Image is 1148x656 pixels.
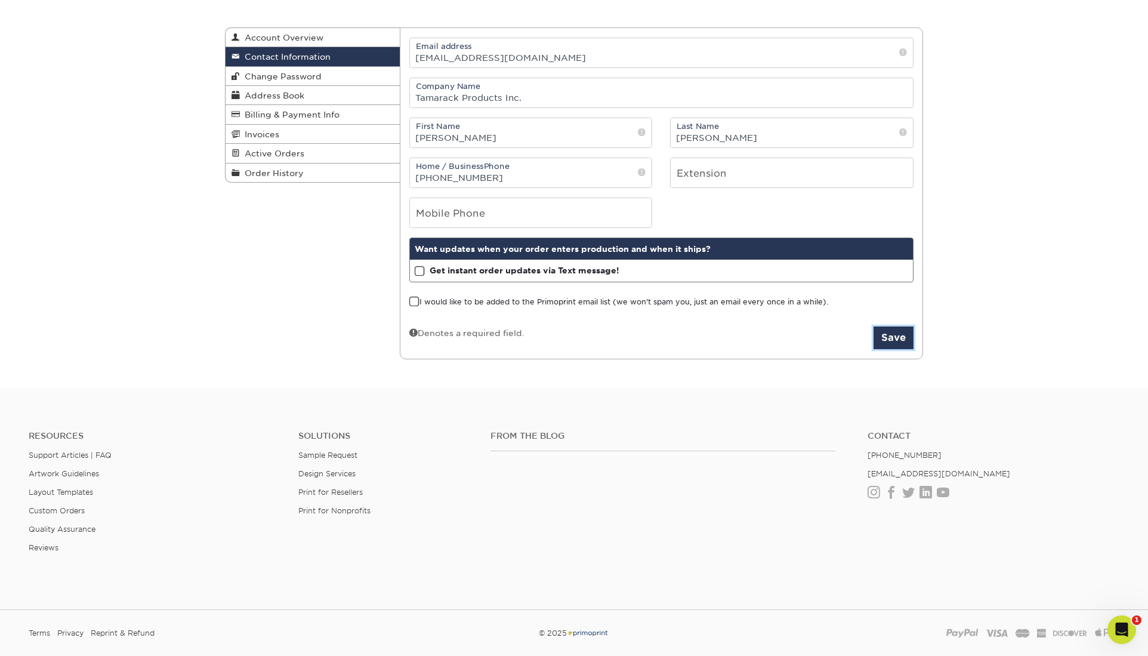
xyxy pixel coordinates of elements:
[430,266,619,275] strong: Get instant order updates via Text message!
[226,164,400,182] a: Order History
[240,130,279,139] span: Invoices
[298,431,473,441] h4: Solutions
[1107,615,1136,644] iframe: Intercom live chat
[29,469,99,478] a: Artwork Guidelines
[29,488,93,497] a: Layout Templates
[226,86,400,105] a: Address Book
[226,144,400,163] a: Active Orders
[226,28,400,47] a: Account Overview
[1132,615,1141,625] span: 1
[29,451,112,460] a: Support Articles | FAQ
[29,525,95,534] a: Quality Assurance
[868,431,1119,441] a: Contact
[29,543,58,552] a: Reviews
[409,297,828,308] label: I would like to be added to the Primoprint email list (we won't spam you, just an email every onc...
[409,327,524,339] div: Denotes a required field.
[298,451,357,460] a: Sample Request
[298,488,363,497] a: Print for Resellers
[298,469,356,478] a: Design Services
[389,624,758,642] div: © 2025
[490,431,835,441] h4: From the Blog
[29,431,280,441] h4: Resources
[91,624,155,642] a: Reprint & Refund
[240,33,323,42] span: Account Overview
[226,67,400,86] a: Change Password
[410,238,914,260] div: Want updates when your order enters production and when it ships?
[868,469,1010,478] a: [EMAIL_ADDRESS][DOMAIN_NAME]
[226,125,400,144] a: Invoices
[29,506,85,515] a: Custom Orders
[226,47,400,66] a: Contact Information
[874,327,914,349] button: Save
[567,629,609,637] img: Primoprint
[240,52,331,61] span: Contact Information
[298,506,371,515] a: Print for Nonprofits
[240,149,304,158] span: Active Orders
[240,91,304,100] span: Address Book
[240,72,322,81] span: Change Password
[868,451,942,460] a: [PHONE_NUMBER]
[226,105,400,124] a: Billing & Payment Info
[240,168,304,178] span: Order History
[240,110,340,119] span: Billing & Payment Info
